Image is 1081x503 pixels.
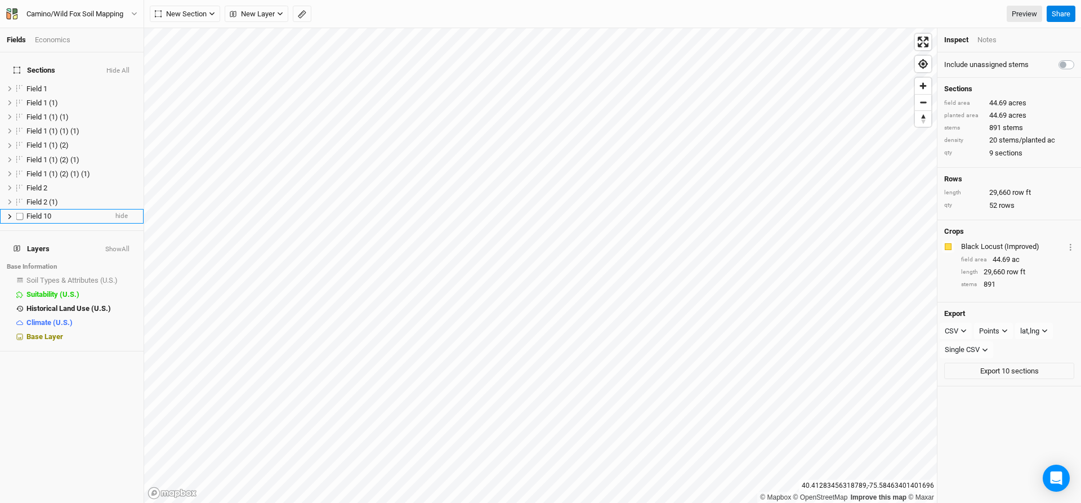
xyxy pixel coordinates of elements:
[26,127,137,136] div: Field 1 (1) (1) (1)
[1007,6,1042,23] a: Preview
[915,34,931,50] button: Enter fullscreen
[148,487,197,500] a: Mapbox logo
[944,112,984,120] div: planted area
[944,148,1074,158] div: 9
[915,94,931,110] button: Zoom out
[230,8,275,20] span: New Layer
[26,141,137,150] div: Field 1 (1) (2)
[944,189,984,197] div: length
[26,318,73,327] span: Climate (U.S.)
[945,326,958,337] div: CSV
[793,493,848,501] a: OpenStreetMap
[944,35,968,45] div: Inspect
[106,67,130,75] button: Hide All
[944,123,1074,133] div: 891
[1012,188,1031,198] span: row ft
[945,344,980,355] div: Single CSV
[944,110,1074,121] div: 44.69
[944,201,984,210] div: qty
[26,198,58,206] span: Field 2 (1)
[26,84,137,94] div: Field 1
[26,318,137,327] div: Climate (U.S.)
[26,99,58,107] span: Field 1 (1)
[26,184,137,193] div: Field 2
[105,246,130,253] button: ShowAll
[26,113,137,122] div: Field 1 (1) (1)
[974,323,1013,340] button: Points
[979,326,999,337] div: Points
[940,341,993,358] button: Single CSV
[26,198,137,207] div: Field 2 (1)
[26,212,106,221] div: Field 10
[14,244,50,253] span: Layers
[26,170,137,179] div: Field 1 (1) (2) (1) (1)
[1012,255,1020,265] span: ac
[6,8,138,20] button: Camino/Wild Fox Soil Mapping
[944,98,1074,108] div: 44.69
[26,304,111,313] span: Historical Land Use (U.S.)
[26,141,69,149] span: Field 1 (1) (2)
[14,66,55,75] span: Sections
[944,188,1074,198] div: 29,660
[225,6,288,23] button: New Layer
[26,84,47,93] span: Field 1
[915,78,931,94] button: Zoom in
[293,6,311,23] button: Shortcut: M
[799,480,937,492] div: 40.41283456318789 , -75.58463401401696
[944,227,964,236] h4: Crops
[1047,6,1075,23] button: Share
[26,127,79,135] span: Field 1 (1) (1) (1)
[915,95,931,110] span: Zoom out
[7,35,26,44] a: Fields
[35,35,70,45] div: Economics
[940,323,972,340] button: CSV
[26,113,69,121] span: Field 1 (1) (1)
[995,148,1022,158] span: sections
[26,184,47,192] span: Field 2
[915,56,931,72] button: Find my location
[944,175,1074,184] h4: Rows
[944,99,984,108] div: field area
[26,8,123,20] div: Camino/Wild Fox Soil Mapping
[1020,326,1039,337] div: lat,lng
[999,135,1055,145] span: stems/planted ac
[26,155,79,164] span: Field 1 (1) (2) (1)
[26,332,137,341] div: Base Layer
[1008,98,1026,108] span: acres
[944,135,1074,145] div: 20
[961,281,978,289] div: stems
[26,212,51,220] span: Field 10
[977,35,997,45] div: Notes
[961,255,1074,265] div: 44.69
[961,279,1074,290] div: 891
[944,60,1029,70] label: Include unassigned stems
[1043,465,1070,492] div: Open Intercom Messenger
[961,267,1074,277] div: 29,660
[999,201,1015,211] span: rows
[1008,110,1026,121] span: acres
[144,28,937,503] canvas: Map
[1003,123,1023,133] span: stems
[26,332,63,341] span: Base Layer
[915,110,931,127] button: Reset bearing to north
[944,309,1074,318] h4: Export
[155,8,207,20] span: New Section
[961,256,987,264] div: field area
[1007,267,1025,277] span: row ft
[26,290,137,299] div: Suitability (U.S.)
[944,124,984,132] div: stems
[150,6,220,23] button: New Section
[851,493,906,501] a: Improve this map
[944,201,1074,211] div: 52
[944,84,1074,94] h4: Sections
[1067,240,1074,253] button: Crop Usage
[961,268,978,277] div: length
[944,136,984,145] div: density
[26,304,137,313] div: Historical Land Use (U.S.)
[915,111,931,127] span: Reset bearing to north
[760,493,791,501] a: Mapbox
